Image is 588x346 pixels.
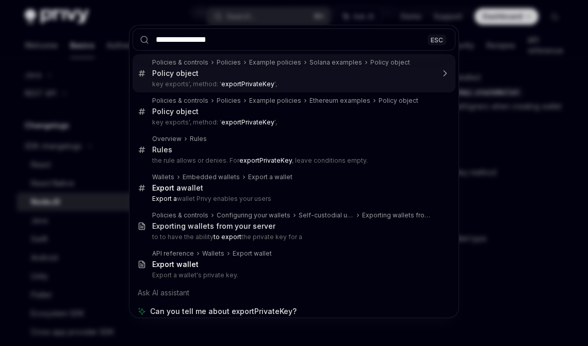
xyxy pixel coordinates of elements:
[152,145,172,154] div: Rules
[152,249,194,258] div: API reference
[152,135,182,143] div: Overview
[152,80,434,88] p: key exports', method: ' ',
[152,233,434,241] p: to to have the ability the private key for a
[152,69,199,78] div: Policy object
[299,211,354,219] div: Self-custodial user wallets
[190,135,207,143] div: Rules
[309,58,362,67] div: Solana examples
[202,249,224,258] div: Wallets
[370,58,410,67] div: Policy object
[362,211,434,219] div: Exporting wallets from your server
[152,195,434,203] p: wallet Privy enables your users
[239,156,292,164] b: exportPrivateKey
[152,107,199,116] div: Policy object
[152,97,208,105] div: Policies & controls
[152,260,199,269] b: Export wallet
[152,58,208,67] div: Policies & controls
[248,173,292,181] div: Export a wallet
[249,97,301,105] div: Example policies
[152,183,181,192] b: Export a
[217,211,290,219] div: Configuring your wallets
[379,97,418,105] div: Policy object
[214,233,241,241] b: to export
[217,58,241,67] div: Policies
[183,173,240,181] div: Embedded wallets
[152,183,203,193] div: wallet
[152,222,275,231] div: Exporting wallets from your server
[133,284,455,302] div: Ask AI assistant
[221,80,274,88] b: exportPrivateKey
[152,195,177,202] b: Export a
[221,118,274,126] b: exportPrivateKey
[152,271,434,279] p: Export a wallet's private key.
[152,118,434,127] p: key exports', method: ' ',
[233,249,272,258] div: Export wallet
[249,58,301,67] div: Example policies
[217,97,241,105] div: Policies
[152,173,174,181] div: Wallets
[428,34,446,45] div: ESC
[150,306,297,317] span: Can you tell me about exportPrivateKey?
[152,211,208,219] div: Policies & controls
[309,97,370,105] div: Ethereum examples
[152,156,434,165] p: the rule allows or denies. For , leave conditions empty.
